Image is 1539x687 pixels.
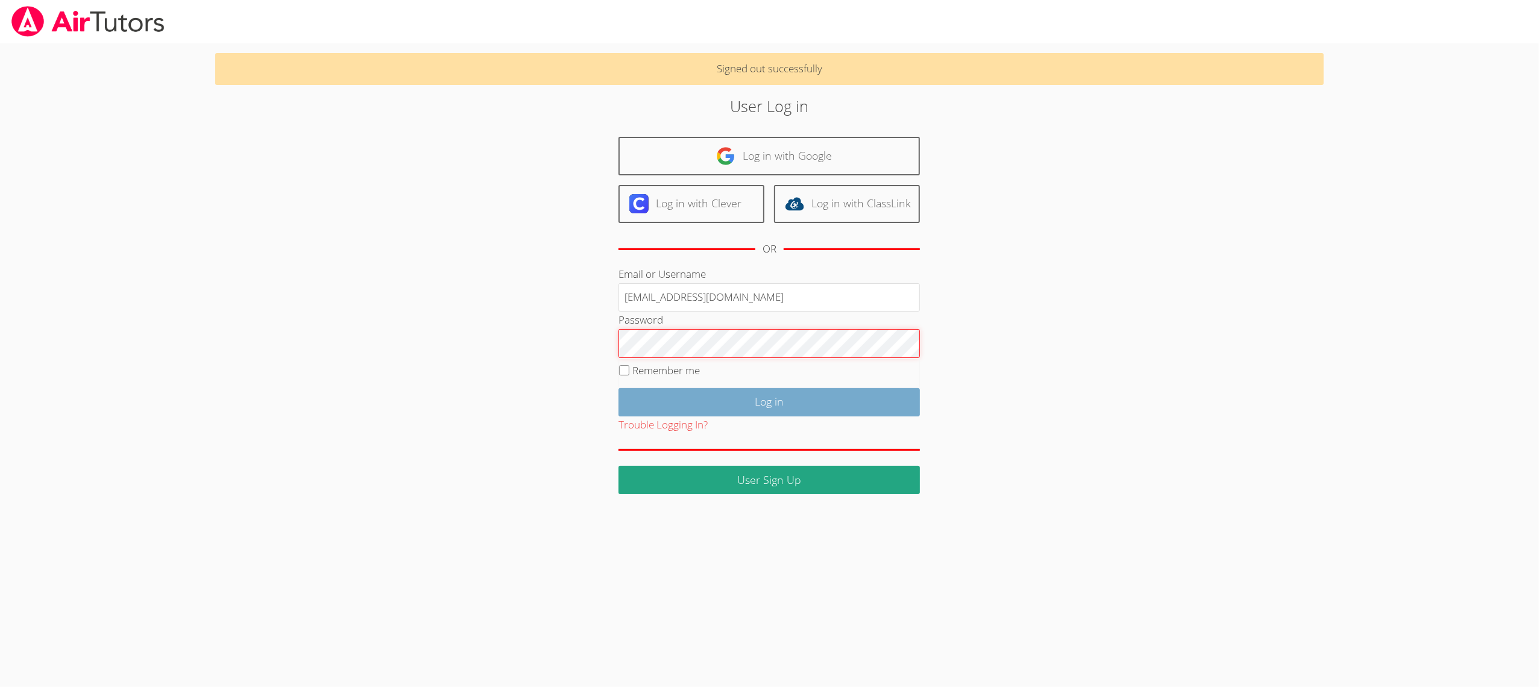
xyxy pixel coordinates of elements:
[10,6,166,37] img: airtutors_banner-c4298cdbf04f3fff15de1276eac7730deb9818008684d7c2e4769d2f7ddbe033.png
[763,240,776,258] div: OR
[785,194,804,213] img: classlink-logo-d6bb404cc1216ec64c9a2012d9dc4662098be43eaf13dc465df04b49fa7ab582.svg
[618,388,920,416] input: Log in
[716,146,735,166] img: google-logo-50288ca7cdecda66e5e0955fdab243c47b7ad437acaf1139b6f446037453330a.svg
[618,185,764,223] a: Log in with Clever
[354,95,1185,118] h2: User Log in
[215,53,1323,85] p: Signed out successfully
[618,313,663,327] label: Password
[618,416,708,434] button: Trouble Logging In?
[629,194,649,213] img: clever-logo-6eab21bc6e7a338710f1a6ff85c0baf02591cd810cc4098c63d3a4b26e2feb20.svg
[618,137,920,175] a: Log in with Google
[618,267,706,281] label: Email or Username
[633,363,700,377] label: Remember me
[618,466,920,494] a: User Sign Up
[774,185,920,223] a: Log in with ClassLink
